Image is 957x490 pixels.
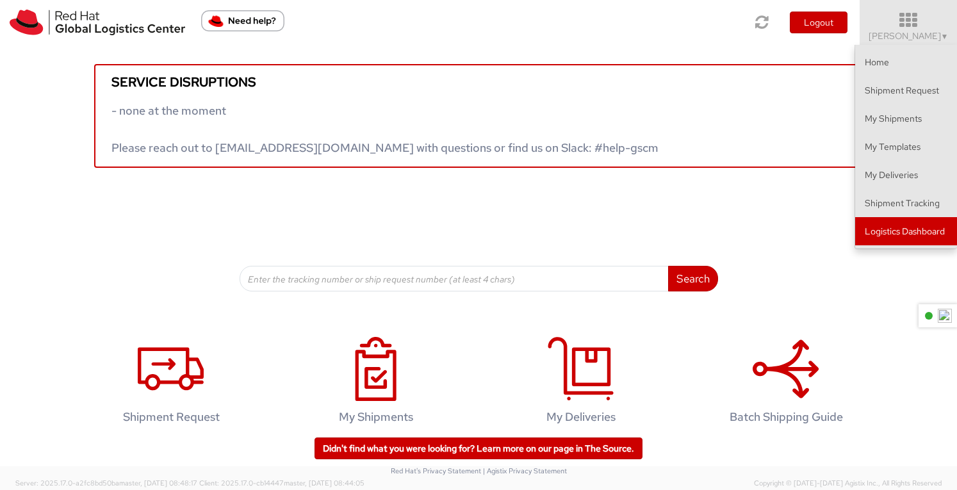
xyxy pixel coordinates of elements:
[485,323,677,443] a: My Deliveries
[690,323,882,443] a: Batch Shipping Guide
[293,411,459,423] h4: My Shipments
[315,437,642,459] a: Didn't find what you were looking for? Learn more on our page in The Source.
[119,478,197,487] span: master, [DATE] 08:48:17
[111,103,658,155] span: - none at the moment Please reach out to [EMAIL_ADDRESS][DOMAIN_NAME] with questions or find us o...
[855,189,957,217] a: Shipment Tracking
[790,12,847,33] button: Logout
[941,31,949,42] span: ▼
[483,466,567,475] a: | Agistix Privacy Statement
[855,104,957,133] a: My Shipments
[10,10,185,35] img: rh-logistics-00dfa346123c4ec078e1.svg
[754,478,942,489] span: Copyright © [DATE]-[DATE] Agistix Inc., All Rights Reserved
[15,478,197,487] span: Server: 2025.17.0-a2fc8bd50ba
[199,478,364,487] span: Client: 2025.17.0-cb14447
[869,30,949,42] span: [PERSON_NAME]
[111,75,846,89] h5: Service disruptions
[94,64,863,168] a: Service disruptions - none at the moment Please reach out to [EMAIL_ADDRESS][DOMAIN_NAME] with qu...
[240,266,669,291] input: Enter the tracking number or ship request number (at least 4 chars)
[391,466,481,475] a: Red Hat's Privacy Statement
[855,217,957,245] a: Logistics Dashboard
[284,478,364,487] span: master, [DATE] 08:44:05
[855,133,957,161] a: My Templates
[855,161,957,189] a: My Deliveries
[280,323,472,443] a: My Shipments
[703,411,869,423] h4: Batch Shipping Guide
[201,10,284,31] button: Need help?
[855,48,957,76] a: Home
[88,411,254,423] h4: Shipment Request
[75,323,267,443] a: Shipment Request
[855,76,957,104] a: Shipment Request
[668,266,718,291] button: Search
[498,411,664,423] h4: My Deliveries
